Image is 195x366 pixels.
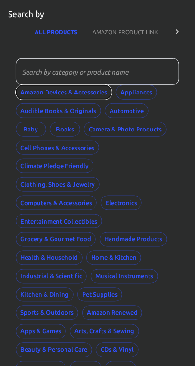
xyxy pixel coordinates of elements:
button: Amazon Devices & Accessories [16,85,112,100]
button: Industrial & Scientific [16,269,87,284]
button: Audible Books & Originals [16,103,101,118]
button: Climate Pledge Friendly [16,159,93,173]
button: Computers & Accessories [16,196,97,210]
button: Beauty & Personal Care [16,343,92,357]
button: Books [50,122,80,137]
button: Entertainment Collectibles [16,214,102,229]
button: Appliances [116,85,157,100]
button: Camera & Photo Products [84,122,167,137]
button: AMAZON PRODUCT LINK [85,20,166,43]
button: Apps & Games [16,324,66,339]
button: Cell Phones & Accessories [16,141,99,155]
button: Arts, Crafts & Sewing [70,324,139,339]
button: Automotive [105,103,149,118]
button: Musical Instruments [91,269,158,284]
button: CDs & Vinyl [96,343,139,357]
p: Search by [8,8,44,20]
button: Amazon Renewed [82,306,142,320]
input: Search by category or product name [16,58,173,85]
button: Sports & Outdoors [16,306,78,320]
button: Baby [16,122,46,137]
button: Home & Kitchen [86,251,141,265]
button: Clothing, Shoes & Jewelry [16,177,100,192]
button: Kitchen & Dining [16,288,74,302]
button: Grocery & Gourmet Food [16,232,96,247]
button: Handmade Products [100,232,167,247]
button: Pet Supplies [77,288,122,302]
button: ALL PRODUCTS [27,20,85,43]
button: Electronics [101,196,142,210]
button: Health & Household [16,251,83,265]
